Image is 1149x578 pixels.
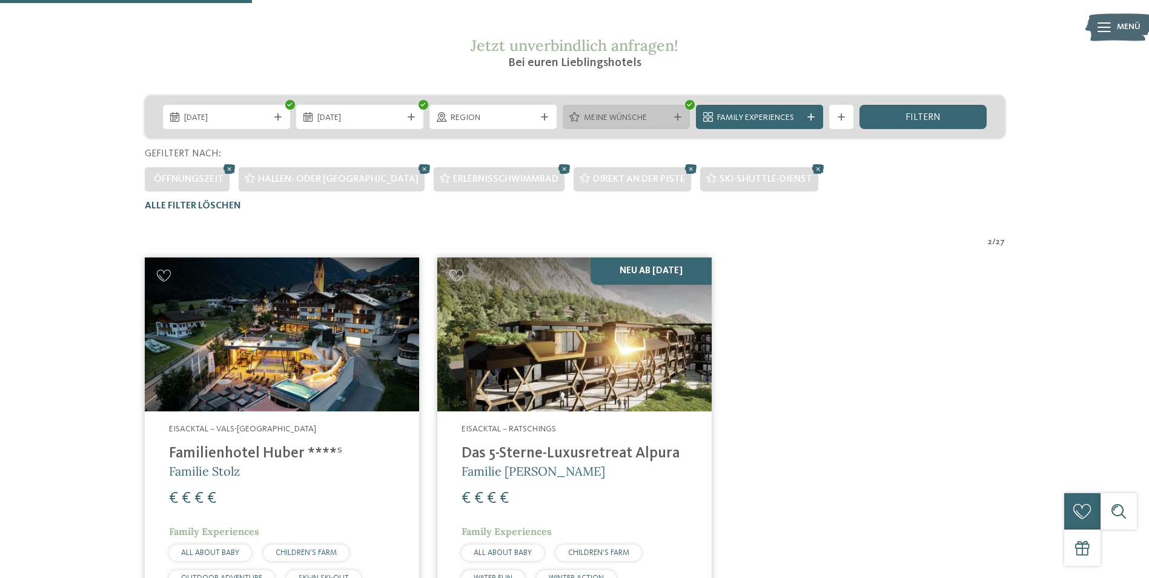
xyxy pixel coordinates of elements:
span: Familie Stolz [169,463,240,479]
span: Öffnungszeit [154,174,224,184]
span: Region [451,112,535,124]
span: / [992,236,996,248]
span: Gefiltert nach: [145,149,221,159]
span: € [474,491,483,507]
span: Eisacktal – Vals-[GEOGRAPHIC_DATA] [169,425,316,433]
span: ALL ABOUT BABY [474,549,532,557]
span: CHILDREN’S FARM [276,549,337,557]
span: Alle Filter löschen [145,201,241,211]
span: CHILDREN’S FARM [568,549,629,557]
span: Direkt an der Piste [593,174,685,184]
span: € [462,491,471,507]
span: Meine Wünsche [584,112,669,124]
span: Erlebnisschwimmbad [453,174,558,184]
img: Familienhotels gesucht? Hier findet ihr die besten! [145,257,419,412]
span: 2 [988,236,992,248]
span: filtern [906,113,941,122]
span: € [169,491,178,507]
span: Eisacktal – Ratschings [462,425,556,433]
h4: Das 5-Sterne-Luxusretreat Alpura [462,445,687,463]
span: ALL ABOUT BABY [181,549,239,557]
span: € [487,491,496,507]
span: Familie [PERSON_NAME] [462,463,605,479]
span: [DATE] [317,112,402,124]
span: Ski-Shuttle-Dienst [720,174,812,184]
span: Jetzt unverbindlich anfragen! [471,36,678,55]
span: € [207,491,216,507]
span: € [182,491,191,507]
span: Family Experiences [169,525,259,537]
span: Family Experiences [462,525,552,537]
h4: Familienhotel Huber ****ˢ [169,445,395,463]
span: [DATE] [184,112,269,124]
span: Family Experiences [717,112,802,124]
span: € [500,491,509,507]
img: Familienhotels gesucht? Hier findet ihr die besten! [437,257,712,412]
span: Bei euren Lieblingshotels [508,57,641,69]
span: € [194,491,204,507]
span: Hallen- oder [GEOGRAPHIC_DATA] [258,174,419,184]
span: 27 [996,236,1005,248]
